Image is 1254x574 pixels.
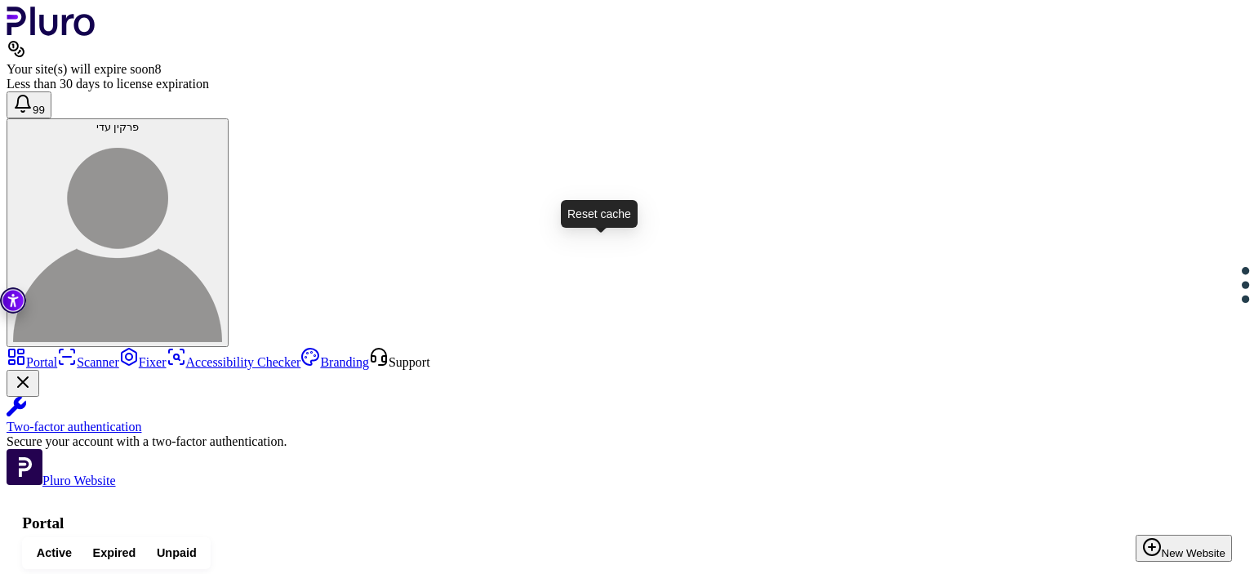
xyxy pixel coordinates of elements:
[82,541,146,565] button: Expired
[37,545,72,561] span: Active
[167,355,301,369] a: Accessibility Checker
[93,545,136,561] span: Expired
[7,474,116,487] a: Open Pluro Website
[146,541,207,565] button: Unpaid
[26,541,82,565] button: Active
[7,91,51,118] button: Open notifications, you have 392 new notifications
[157,545,197,561] span: Unpaid
[7,77,1247,91] div: Less than 30 days to license expiration
[7,370,39,397] button: Close Two-factor authentication notification
[7,347,1247,488] aside: Sidebar menu
[300,355,369,369] a: Branding
[57,355,119,369] a: Scanner
[119,355,167,369] a: Fixer
[7,118,229,347] button: פרקין עדיפרקין עדי
[22,514,1232,532] h1: Portal
[369,355,430,369] a: Open Support screen
[7,24,96,38] a: Logo
[7,434,1247,449] div: Secure your account with a two-factor authentication.
[33,104,45,116] span: 99
[7,355,57,369] a: Portal
[154,62,161,76] span: 8
[1136,535,1232,562] button: New Website
[7,62,1247,77] div: Your site(s) will expire soon
[96,121,140,133] span: פרקין עדי
[7,420,1247,434] div: Two-factor authentication
[13,133,222,342] img: פרקין עדי
[7,397,1247,434] a: Two-factor authentication
[561,200,638,228] div: Reset cache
